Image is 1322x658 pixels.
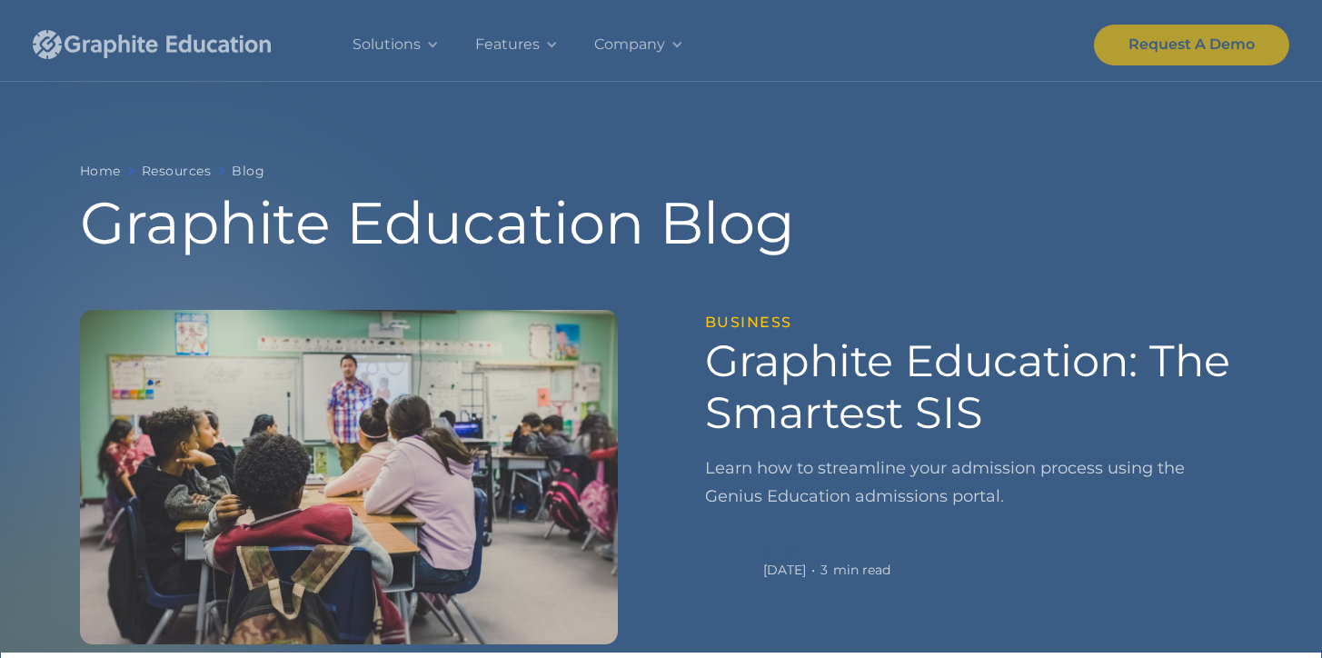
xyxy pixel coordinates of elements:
[475,32,540,57] div: Features
[80,194,1243,252] h1: Graphite Education Blog
[33,8,305,81] a: home
[353,32,421,57] div: Solutions
[1128,32,1255,57] div: Request A Demo
[763,543,890,559] div: Admin
[705,310,1243,335] div: Business
[705,454,1243,512] p: Learn how to streamline your admission process using the Genius Education admissions portal.
[594,32,665,57] div: Company
[142,160,212,183] a: Resources
[457,8,576,81] div: Features
[763,559,806,582] div: [DATE]
[1094,25,1289,65] a: Request A Demo
[80,310,1243,645] a: BusinessGraphite Education: The Smartest SISLearn how to streamline your admission process using ...
[833,559,890,582] div: min read
[334,8,457,81] div: Solutions
[705,335,1243,440] h2: Graphite Education: The Smartest SIS
[820,559,828,582] div: 3
[576,8,701,81] div: Company
[811,559,815,582] div: •
[80,160,121,183] a: Home
[232,160,264,183] a: Blog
